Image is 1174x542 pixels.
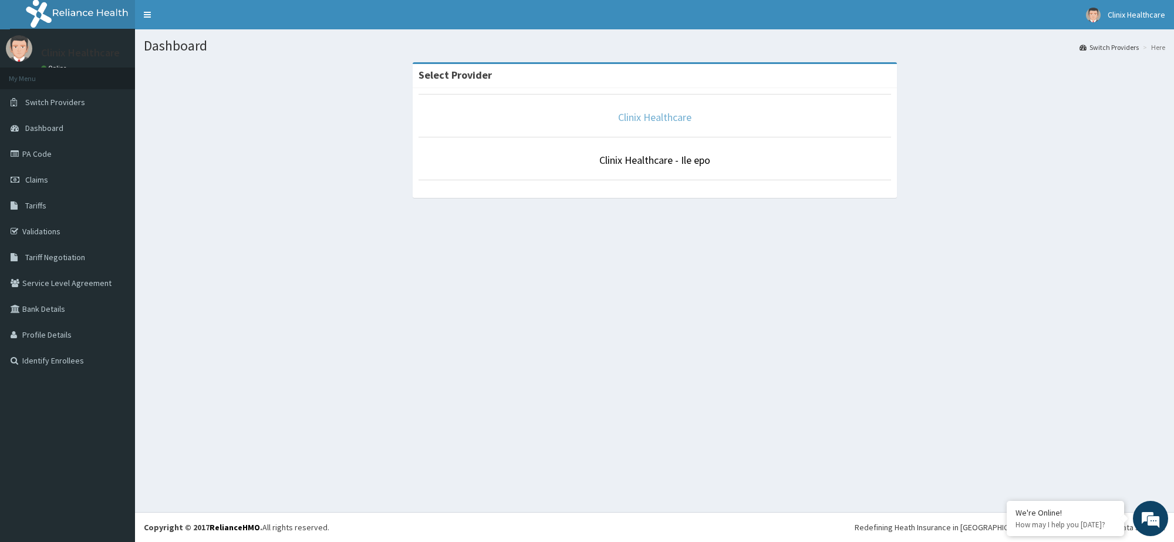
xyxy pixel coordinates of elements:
[1016,520,1115,530] p: How may I help you today?
[25,174,48,185] span: Claims
[25,97,85,107] span: Switch Providers
[419,68,492,82] strong: Select Provider
[1079,42,1139,52] a: Switch Providers
[135,512,1174,542] footer: All rights reserved.
[1086,8,1101,22] img: User Image
[25,200,46,211] span: Tariffs
[144,38,1165,53] h1: Dashboard
[144,522,262,533] strong: Copyright © 2017 .
[599,153,710,167] a: Clinix Healthcare - Ile epo
[1016,507,1115,518] div: We're Online!
[1140,42,1165,52] li: Here
[1108,9,1165,20] span: Clinix Healthcare
[855,521,1165,533] div: Redefining Heath Insurance in [GEOGRAPHIC_DATA] using Telemedicine and Data Science!
[6,35,32,62] img: User Image
[25,123,63,133] span: Dashboard
[25,252,85,262] span: Tariff Negotiation
[41,48,120,58] p: Clinix Healthcare
[618,110,691,124] a: Clinix Healthcare
[41,64,69,72] a: Online
[210,522,260,533] a: RelianceHMO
